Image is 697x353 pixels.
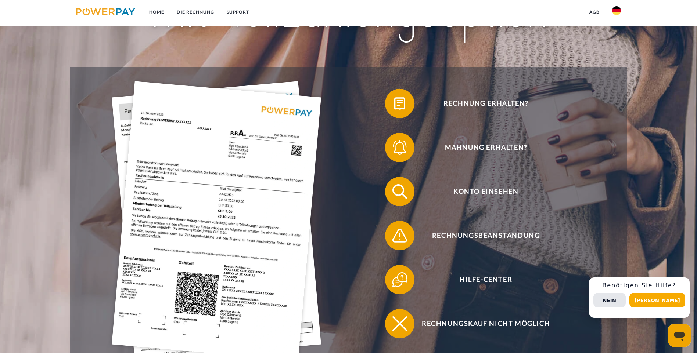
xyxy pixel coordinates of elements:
[396,265,576,294] span: Hilfe-Center
[170,6,220,19] a: DIE RECHNUNG
[385,133,576,162] button: Mahnung erhalten?
[385,89,576,118] button: Rechnung erhalten?
[391,314,409,333] img: qb_close.svg
[391,94,409,113] img: qb_bill.svg
[391,270,409,289] img: qb_help.svg
[391,182,409,201] img: qb_search.svg
[589,277,690,318] div: Schnellhilfe
[143,6,170,19] a: Home
[391,138,409,157] img: qb_bell.svg
[629,293,685,307] button: [PERSON_NAME]
[396,309,576,338] span: Rechnungskauf nicht möglich
[385,265,576,294] button: Hilfe-Center
[396,177,576,206] span: Konto einsehen
[668,324,691,347] iframe: Schaltfläche zum Öffnen des Messaging-Fensters
[385,221,576,250] button: Rechnungsbeanstandung
[612,6,621,15] img: de
[593,282,685,289] h3: Benötigen Sie Hilfe?
[76,8,135,15] img: logo-powerpay.svg
[385,309,576,338] button: Rechnungskauf nicht möglich
[385,177,576,206] button: Konto einsehen
[593,293,626,307] button: Nein
[396,221,576,250] span: Rechnungsbeanstandung
[396,89,576,118] span: Rechnung erhalten?
[396,133,576,162] span: Mahnung erhalten?
[220,6,255,19] a: SUPPORT
[391,226,409,245] img: qb_warning.svg
[583,6,606,19] a: agb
